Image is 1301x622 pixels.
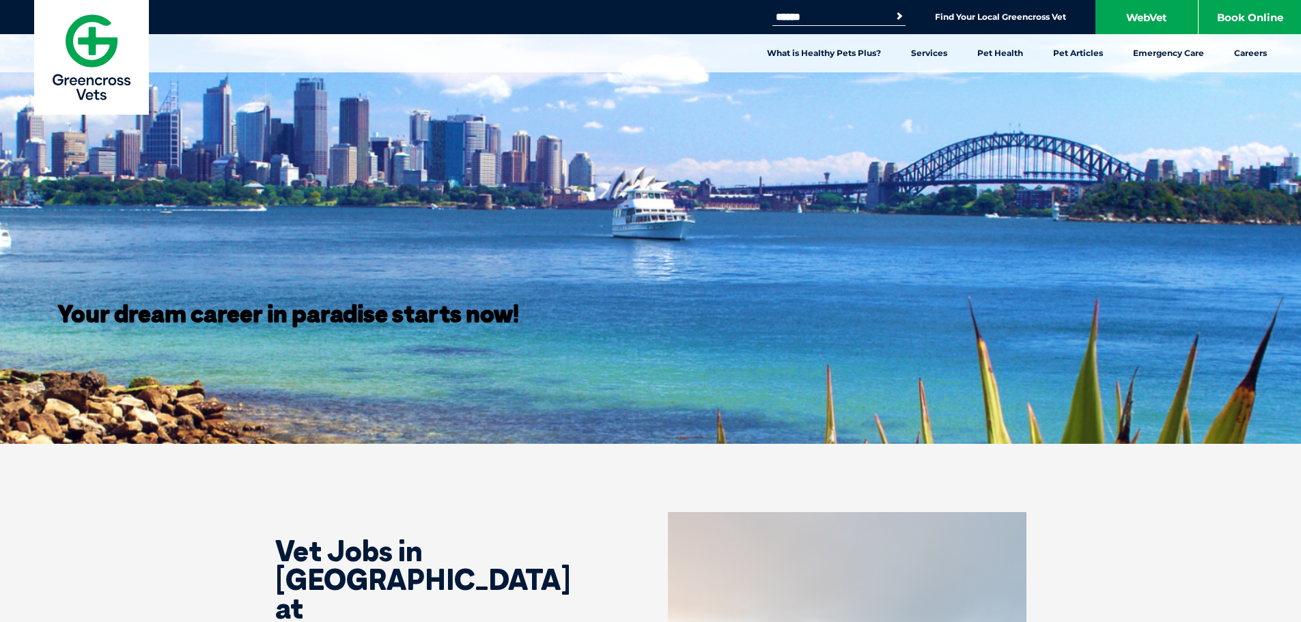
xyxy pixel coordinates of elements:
[896,34,962,72] a: Services
[1038,34,1118,72] a: Pet Articles
[962,34,1038,72] a: Pet Health
[893,10,906,23] button: Search
[1219,34,1282,72] a: Careers
[58,298,519,328] strong: Your dream career in paradise starts now!
[752,34,896,72] a: What is Healthy Pets Plus?
[935,12,1066,23] a: Find Your Local Greencross Vet
[1118,34,1219,72] a: Emergency Care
